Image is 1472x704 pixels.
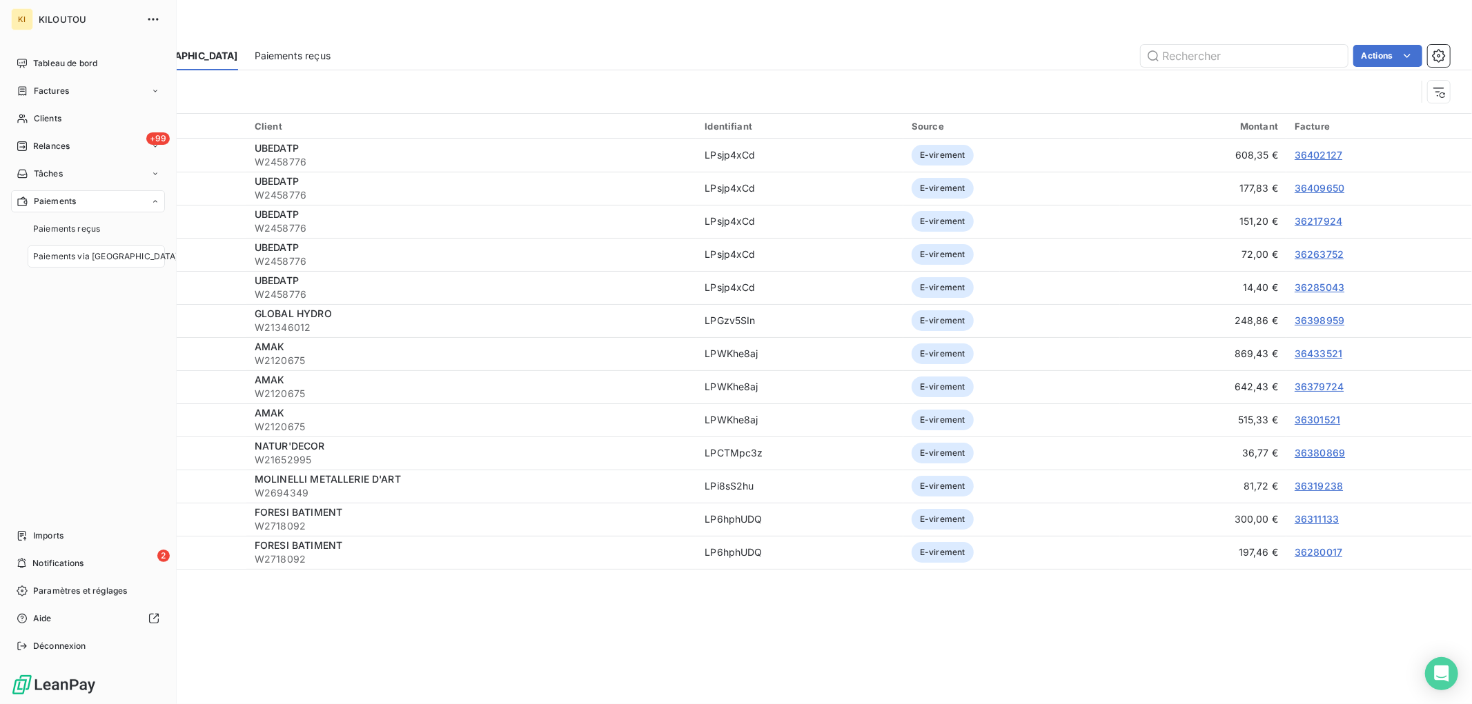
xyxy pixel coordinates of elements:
[1120,370,1286,403] td: 642,43 €
[255,374,285,385] span: AMAK
[255,519,688,533] span: W2718092
[255,288,688,301] span: W2458776
[912,542,974,563] span: E-virement
[1120,536,1286,569] td: 197,46 €
[39,14,138,25] span: KILOUTOU
[34,112,61,125] span: Clients
[1295,121,1464,132] div: Facture
[255,506,342,518] span: FORESI BATIMENT
[696,403,903,436] td: LPWKhe8aj
[912,509,974,530] span: E-virement
[255,453,688,467] span: W21652995
[255,539,342,551] span: FORESI BATIMENT
[696,271,903,304] td: LPsjp4xCd
[34,85,69,97] span: Factures
[255,308,332,319] span: GLOBAL HYDRO
[1120,172,1286,205] td: 177,83 €
[146,132,170,145] span: +99
[1120,436,1286,470] td: 36,77 €
[912,476,974,496] span: E-virement
[255,208,299,220] span: UBEDATP
[255,321,688,334] span: W21346012
[1295,149,1342,161] a: 36402127
[255,473,401,485] span: MOLINELLI METALLERIE D'ART
[696,370,903,403] td: LPWKhe8aj
[32,557,84,570] span: Notifications
[255,155,688,169] span: W2458776
[255,552,688,566] span: W2718092
[157,550,170,562] span: 2
[255,49,331,63] span: Paiements reçus
[255,440,325,452] span: NATUR'DECOR
[255,354,688,368] span: W2120675
[912,410,974,430] span: E-virement
[1295,381,1344,392] a: 36379724
[1120,337,1286,370] td: 869,43 €
[696,205,903,238] td: LPsjp4xCd
[255,175,299,187] span: UBEDATP
[1120,139,1286,172] td: 608,35 €
[11,674,97,696] img: Logo LeanPay
[912,211,974,232] span: E-virement
[696,536,903,569] td: LP6hphUDQ
[33,530,63,542] span: Imports
[1120,304,1286,337] td: 248,86 €
[696,470,903,503] td: LPi8sS2hu
[1295,314,1344,326] a: 36398959
[1353,45,1422,67] button: Actions
[705,121,895,132] div: Identifiant
[255,188,688,202] span: W2458776
[1120,403,1286,436] td: 515,33 €
[912,443,974,463] span: E-virement
[255,486,688,500] span: W2694349
[912,277,974,298] span: E-virement
[33,223,100,235] span: Paiements reçus
[696,172,903,205] td: LPsjp4xCd
[912,310,974,331] span: E-virement
[912,343,974,364] span: E-virement
[33,250,179,263] span: Paiements via [GEOGRAPHIC_DATA]
[34,195,76,208] span: Paiements
[1120,503,1286,536] td: 300,00 €
[33,585,127,597] span: Paramètres et réglages
[1120,271,1286,304] td: 14,40 €
[255,254,688,268] span: W2458776
[1128,121,1278,132] div: Montant
[912,145,974,165] span: E-virement
[255,121,688,132] div: Client
[696,503,903,536] td: LP6hphUDQ
[1120,238,1286,271] td: 72,00 €
[1295,480,1343,492] a: 36319238
[696,304,903,337] td: LPGzv5SIn
[912,244,974,265] span: E-virement
[1295,447,1345,459] a: 36380869
[255,341,285,352] span: AMAK
[34,168,63,180] span: Tâches
[33,640,86,652] span: Déconnexion
[11,607,165,630] a: Aide
[1295,281,1344,293] a: 36285043
[1295,546,1342,558] a: 36280017
[1295,513,1339,525] a: 36311133
[696,139,903,172] td: LPsjp4xCd
[33,140,70,152] span: Relances
[255,274,299,286] span: UBEDATP
[696,238,903,271] td: LPsjp4xCd
[255,142,299,154] span: UBEDATP
[1295,248,1344,260] a: 36263752
[1141,45,1348,67] input: Rechercher
[1295,215,1342,227] a: 36217924
[696,436,903,470] td: LPCTMpc3z
[255,407,285,419] span: AMAK
[1120,470,1286,503] td: 81,72 €
[912,376,974,397] span: E-virement
[1425,657,1458,690] div: Open Intercom Messenger
[1120,205,1286,238] td: 151,20 €
[255,387,688,401] span: W2120675
[255,241,299,253] span: UBEDATP
[255,420,688,434] span: W2120675
[11,8,33,30] div: KI
[1295,414,1340,425] a: 36301521
[696,337,903,370] td: LPWKhe8aj
[33,612,52,625] span: Aide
